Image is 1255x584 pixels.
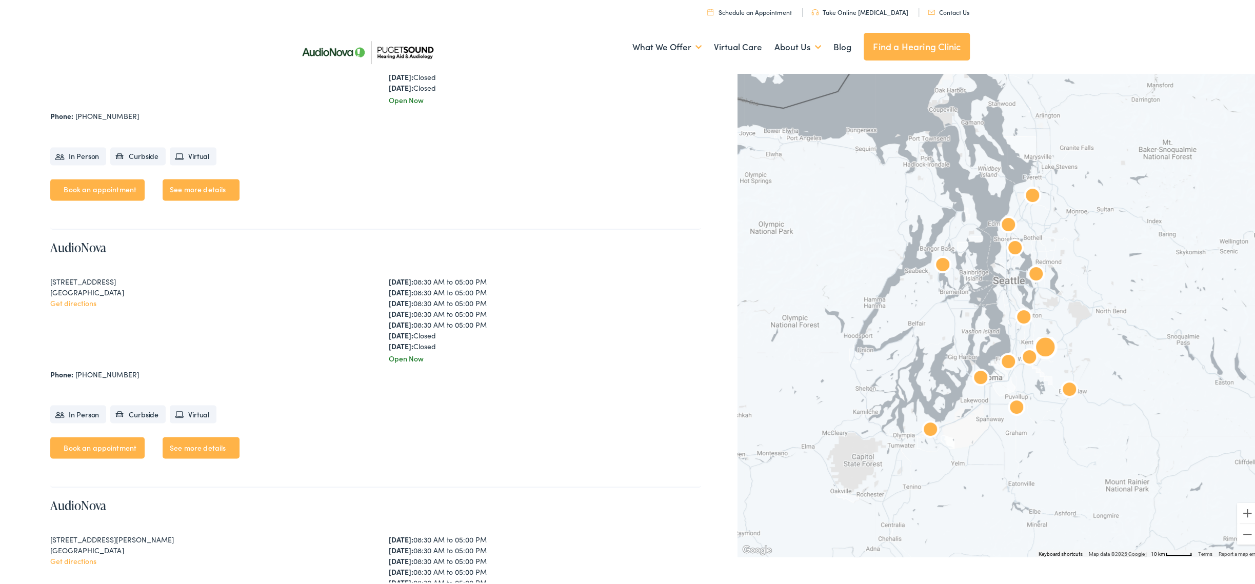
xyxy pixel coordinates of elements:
[50,367,73,377] strong: Phone:
[50,285,363,296] div: [GEOGRAPHIC_DATA]
[928,8,935,13] img: utility icon
[50,495,106,512] a: AudioNova
[50,146,106,164] li: In Person
[1198,550,1212,555] a: Terms (opens in new tab)
[1057,377,1082,401] div: AudioNova
[75,367,138,377] a: [PHONE_NUMBER]
[170,404,216,421] li: Virtual
[389,296,413,306] strong: [DATE]:
[389,532,413,542] strong: [DATE]:
[632,27,702,65] a: What We Offer
[864,31,970,59] a: Find a Hearing Clinic
[163,177,240,199] a: See more details
[714,27,762,65] a: Virtual Care
[50,554,96,564] a: Get directions
[50,532,363,543] div: [STREET_ADDRESS][PERSON_NAME]
[50,109,73,119] strong: Phone:
[1011,305,1036,329] div: AudioNova
[389,351,701,362] div: Open Now
[928,6,969,15] a: Contact Us
[707,7,713,14] img: utility icon
[389,285,413,295] strong: [DATE]:
[389,317,413,328] strong: [DATE]:
[389,565,413,575] strong: [DATE]:
[389,554,413,564] strong: [DATE]:
[930,252,955,277] div: AudioNova
[1003,235,1027,260] div: AudioNova
[50,177,145,199] a: Book an appointment
[110,404,166,421] li: Curbside
[740,542,774,555] img: Google
[389,543,413,553] strong: [DATE]:
[833,27,851,65] a: Blog
[50,296,96,306] a: Get directions
[811,8,819,14] img: utility icon
[1020,183,1045,208] div: Puget Sound Hearing Aid &#038; Audiology by AudioNova
[1151,550,1165,555] span: 10 km
[1004,395,1029,419] div: AudioNova
[75,109,138,119] a: [PHONE_NUMBER]
[1033,335,1058,360] div: AudioNova
[811,6,908,15] a: Take Online [MEDICAL_DATA]
[774,27,821,65] a: About Us
[996,212,1021,237] div: AudioNova
[707,6,792,15] a: Schedule an Appointment
[1089,550,1145,555] span: Map data ©2025 Google
[50,543,363,554] div: [GEOGRAPHIC_DATA]
[1039,549,1083,556] button: Keyboard shortcuts
[170,146,216,164] li: Virtual
[918,417,943,441] div: AudioNova
[389,328,413,338] strong: [DATE]:
[389,274,701,350] div: 08:30 AM to 05:00 PM 08:30 AM to 05:00 PM 08:30 AM to 05:00 PM 08:30 AM to 05:00 PM 08:30 AM to 0...
[163,435,240,457] a: See more details
[968,365,993,390] div: AudioNova
[50,435,145,457] a: Book an appointment
[50,237,106,254] a: AudioNova
[1017,345,1042,369] div: AudioNova
[1024,261,1048,286] div: AudioNova
[50,274,363,285] div: [STREET_ADDRESS]
[1148,548,1195,555] button: Map Scale: 10 km per 48 pixels
[389,274,413,285] strong: [DATE]:
[110,146,166,164] li: Curbside
[389,93,701,104] div: Open Now
[996,349,1021,374] div: AudioNova
[389,307,413,317] strong: [DATE]:
[50,404,106,421] li: In Person
[389,339,413,349] strong: [DATE]:
[389,81,413,91] strong: [DATE]:
[740,542,774,555] a: Open this area in Google Maps (opens a new window)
